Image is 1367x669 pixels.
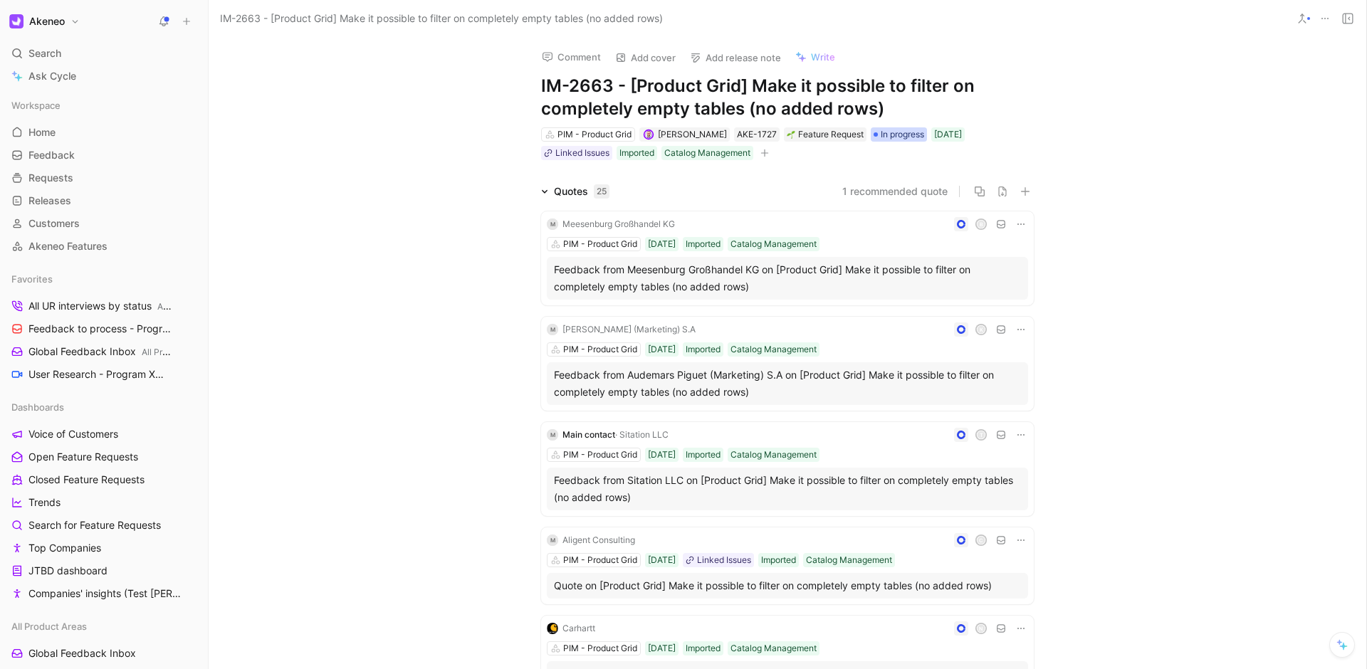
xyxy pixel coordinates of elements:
span: Global Feedback Inbox [28,344,172,359]
div: B [977,220,986,229]
button: View actions [192,322,206,336]
span: Write [811,51,835,63]
div: PIM - Product Grid [563,553,637,567]
div: Quote on [Product Grid] Make it possible to filter on completely empty tables (no added rows) [554,577,1021,594]
img: Akeneo [9,14,23,28]
span: Closed Feature Requests [28,473,145,487]
span: Workspace [11,98,61,112]
span: In progress [881,127,924,142]
div: Feedback from Audemars Piguet (Marketing) S.A on [Product Grid] Make it possible to filter on com... [554,367,1021,401]
div: Quotes25 [535,183,615,200]
div: [DATE] [648,641,676,655]
div: 🌱Feature Request [784,127,866,142]
button: Comment [535,47,607,67]
div: Workspace [6,95,202,116]
div: Feature Request [787,127,864,142]
div: Catalog Management [806,553,892,567]
div: Catalog Management [730,641,817,655]
a: Top Companies [6,537,202,559]
button: Add cover [609,48,682,68]
div: Imported [761,553,796,567]
div: C [977,536,986,545]
span: Favorites [11,272,53,286]
div: DashboardsVoice of CustomersOpen Feature RequestsClosed Feature RequestsTrendsSearch for Feature ... [6,396,202,604]
a: Releases [6,190,202,211]
div: Dashboards [6,396,202,418]
div: [DATE] [648,237,676,251]
span: Dashboards [11,400,64,414]
div: Imported [686,448,721,462]
div: [DATE] [648,342,676,357]
span: All Product Areas [11,619,87,633]
div: Catalog Management [664,146,750,160]
div: Search [6,43,202,64]
div: PIM - Product Grid [563,342,637,357]
img: logo [547,623,558,634]
span: Requests [28,171,73,185]
div: T [977,431,986,440]
button: View actions [182,564,197,578]
button: View actions [182,427,197,441]
button: AkeneoAkeneo [6,11,83,31]
button: View actions [191,299,205,313]
a: Closed Feature Requests [6,469,202,490]
div: Feedback from Meesenburg Großhandel KG on [Product Grid] Make it possible to filter on completely... [554,261,1021,295]
span: Ask Cycle [28,68,76,85]
div: All Product Areas [6,616,202,637]
a: Companies' insights (Test [PERSON_NAME]) [6,583,202,604]
button: Add release note [683,48,787,68]
div: Imported [686,641,721,655]
div: PIM - Product Grid [563,237,637,251]
div: Linked Issues [555,146,609,160]
a: Home [6,122,202,143]
div: Feedback from Sitation LLC on [Product Grid] Make it possible to filter on completely empty table... [554,472,1021,506]
div: M [547,324,558,335]
div: M [547,218,558,230]
h1: IM-2663 - [Product Grid] Make it possible to filter on completely empty tables (no added rows) [541,75,1034,120]
button: 1 recommended quote [842,183,948,200]
span: Releases [28,194,71,208]
div: Imported [686,342,721,357]
div: Meesenburg Großhandel KG [562,217,675,231]
a: Ask Cycle [6,65,202,87]
div: In progress [871,127,927,142]
button: View actions [186,586,200,601]
div: Carhartt [562,621,595,636]
span: Search for Feature Requests [28,518,161,532]
button: Write [789,47,842,67]
button: View actions [182,646,197,660]
div: Imported [619,146,654,160]
div: M [547,429,558,441]
div: M [547,534,558,546]
button: View actions [182,518,197,532]
div: [DATE] [934,127,962,142]
span: [PERSON_NAME] [658,129,727,139]
span: Voice of Customers [28,427,118,441]
span: Search [28,45,61,62]
a: Trends [6,492,202,513]
span: · Sitation LLC [615,429,669,440]
div: Quotes [554,183,609,200]
span: All Product Areas [157,301,226,312]
a: All UR interviews by statusAll Product Areas [6,295,202,317]
div: 25 [594,184,609,199]
img: avatar [644,131,652,139]
div: PIM - Product Grid [557,127,632,142]
span: IM-2663 - [Product Grid] Make it possible to filter on completely empty tables (no added rows) [220,10,663,27]
span: User Research - Program X [28,367,172,382]
div: Catalog Management [730,237,817,251]
a: Search for Feature Requests [6,515,202,536]
div: PIM - Product Grid [563,448,637,462]
button: View actions [182,473,197,487]
span: All UR interviews by status [28,299,174,314]
a: Akeneo Features [6,236,202,257]
div: Aligent Consulting [562,533,635,547]
h1: Akeneo [29,15,65,28]
a: JTBD dashboard [6,560,202,581]
span: Top Companies [28,541,101,555]
div: [DATE] [648,553,676,567]
a: Requests [6,167,202,189]
a: Global Feedback InboxAll Product Areas [6,341,202,362]
button: View actions [189,367,204,381]
button: View actions [189,344,203,359]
